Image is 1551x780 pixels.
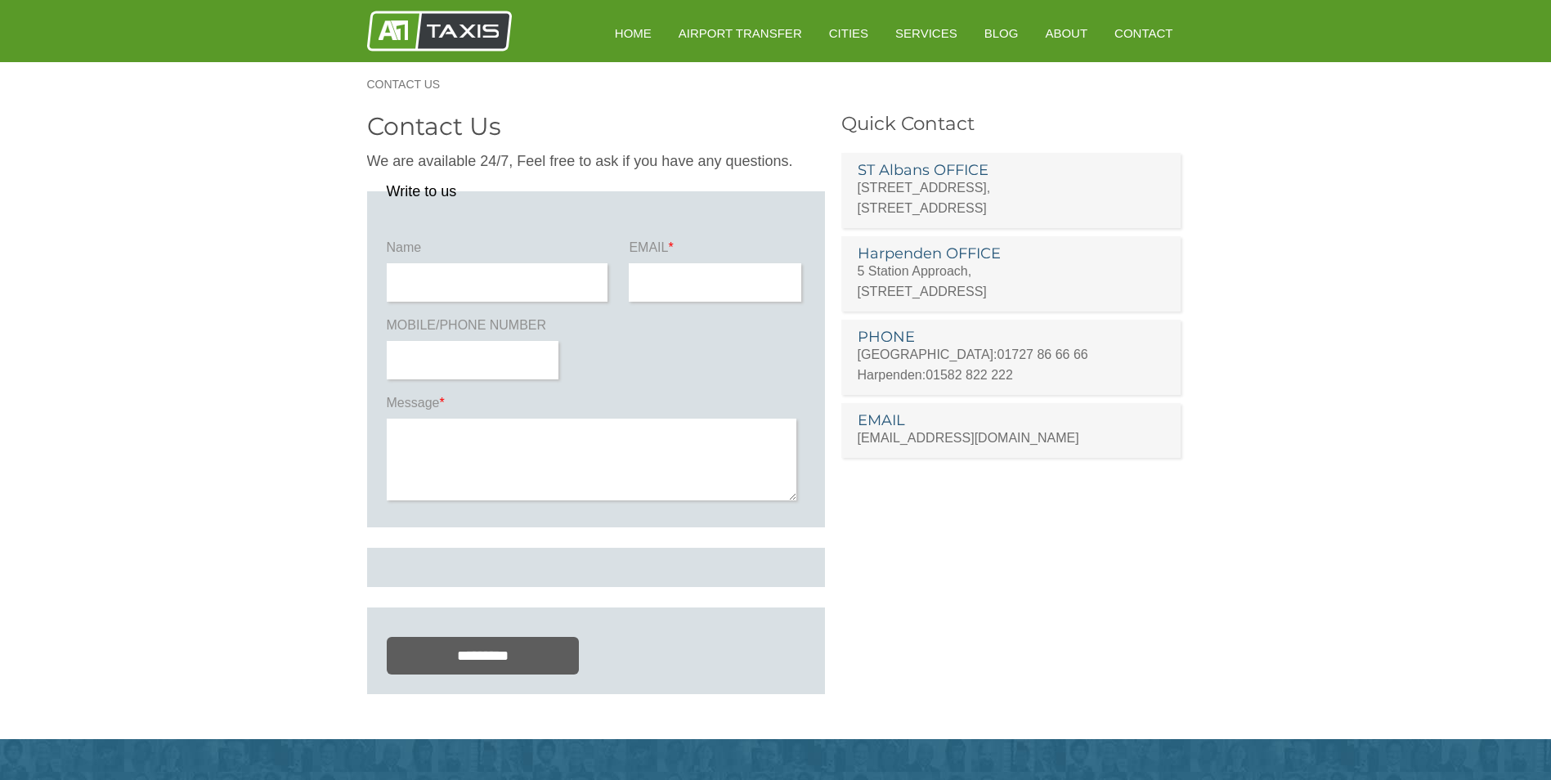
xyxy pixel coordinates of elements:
[858,365,1165,385] p: Harpenden:
[387,394,805,419] label: Message
[629,239,805,263] label: EMAIL
[926,368,1013,382] a: 01582 822 222
[367,151,825,172] p: We are available 24/7, Feel free to ask if you have any questions.
[858,413,1165,428] h3: EMAIL
[884,13,969,53] a: Services
[367,11,512,52] img: A1 Taxis
[858,246,1165,261] h3: Harpenden OFFICE
[1033,13,1099,53] a: About
[858,344,1165,365] p: [GEOGRAPHIC_DATA]:
[858,177,1165,218] p: [STREET_ADDRESS], [STREET_ADDRESS]
[841,114,1185,133] h3: Quick Contact
[387,184,457,199] legend: Write to us
[818,13,880,53] a: Cities
[1103,13,1184,53] a: Contact
[858,163,1165,177] h3: ST Albans OFFICE
[858,261,1165,302] p: 5 Station Approach, [STREET_ADDRESS]
[387,316,563,341] label: MOBILE/PHONE NUMBER
[667,13,814,53] a: Airport Transfer
[367,114,825,139] h2: Contact Us
[603,13,663,53] a: HOME
[387,239,612,263] label: Name
[997,347,1088,361] a: 01727 86 66 66
[858,431,1079,445] a: [EMAIL_ADDRESS][DOMAIN_NAME]
[858,329,1165,344] h3: PHONE
[973,13,1030,53] a: Blog
[367,78,457,90] a: Contact Us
